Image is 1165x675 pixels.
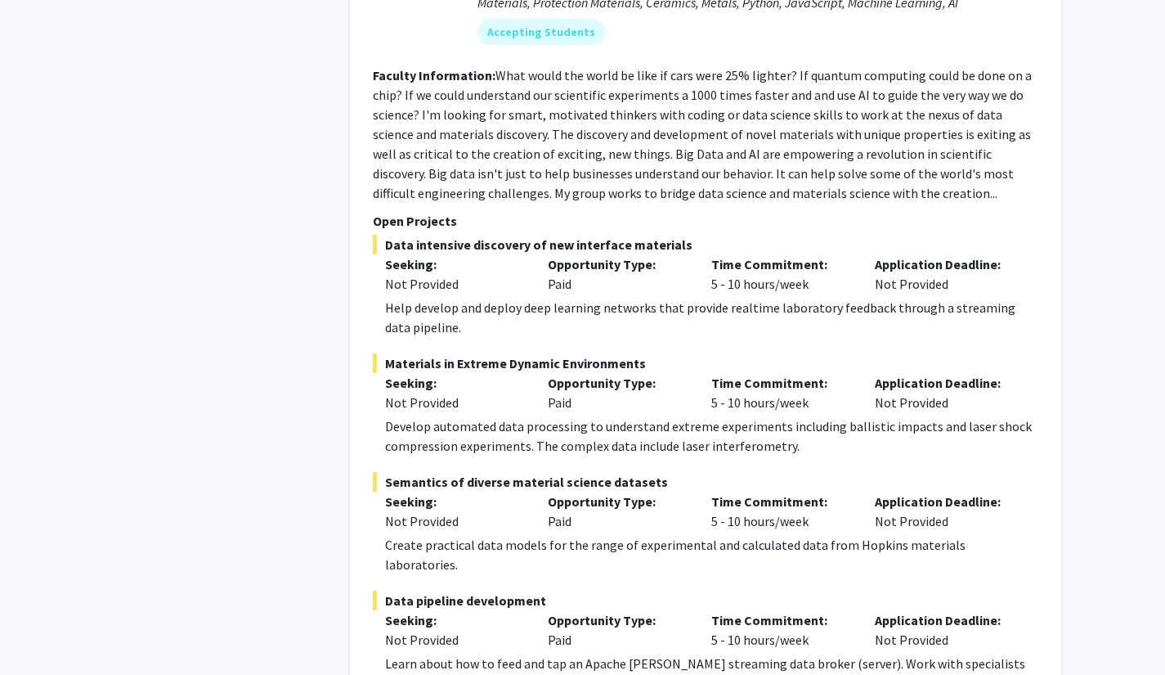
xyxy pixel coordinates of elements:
div: Not Provided [385,274,524,294]
p: Time Commitment: [711,373,850,393]
p: Opportunity Type: [548,254,687,274]
p: Application Deadline: [875,492,1014,511]
div: Help develop and deploy deep learning networks that provide realtime laboratory feedback through ... [385,298,1038,337]
iframe: Chat [12,601,69,663]
div: 5 - 10 hours/week [699,492,863,531]
p: Time Commitment: [711,492,850,511]
div: Develop automated data processing to understand extreme experiments including ballistic impacts a... [385,416,1038,456]
div: Create practical data models for the range of experimental and calculated data from Hopkins mater... [385,535,1038,574]
p: Opportunity Type: [548,373,687,393]
div: Not Provided [863,373,1026,412]
div: 5 - 10 hours/week [699,254,863,294]
p: Opportunity Type: [548,610,687,630]
div: Not Provided [385,511,524,531]
p: Open Projects [373,211,1038,231]
span: Semantics of diverse material science datasets [373,472,1038,492]
p: Seeking: [385,254,524,274]
p: Seeking: [385,492,524,511]
div: Paid [535,373,699,412]
div: Not Provided [385,393,524,412]
div: Paid [535,254,699,294]
div: 5 - 10 hours/week [699,373,863,412]
p: Opportunity Type: [548,492,687,511]
p: Seeking: [385,610,524,630]
mat-chip: Accepting Students [477,19,605,45]
p: Seeking: [385,373,524,393]
b: Faculty Information: [373,67,495,83]
p: Application Deadline: [875,610,1014,630]
p: Application Deadline: [875,254,1014,274]
div: Not Provided [385,630,524,650]
div: Not Provided [863,610,1026,650]
div: Not Provided [863,254,1026,294]
fg-read-more: What would the world be like if cars were 25% lighter? If quantum computing could be done on a ch... [373,67,1032,201]
div: 5 - 10 hours/week [699,610,863,650]
div: Paid [535,610,699,650]
div: Not Provided [863,492,1026,531]
p: Application Deadline: [875,373,1014,393]
p: Time Commitment: [711,254,850,274]
p: Time Commitment: [711,610,850,630]
span: Data pipeline development [373,591,1038,610]
div: Paid [535,492,699,531]
span: Materials in Extreme Dynamic Environments [373,353,1038,373]
span: Data intensive discovery of new interface materials [373,235,1038,254]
